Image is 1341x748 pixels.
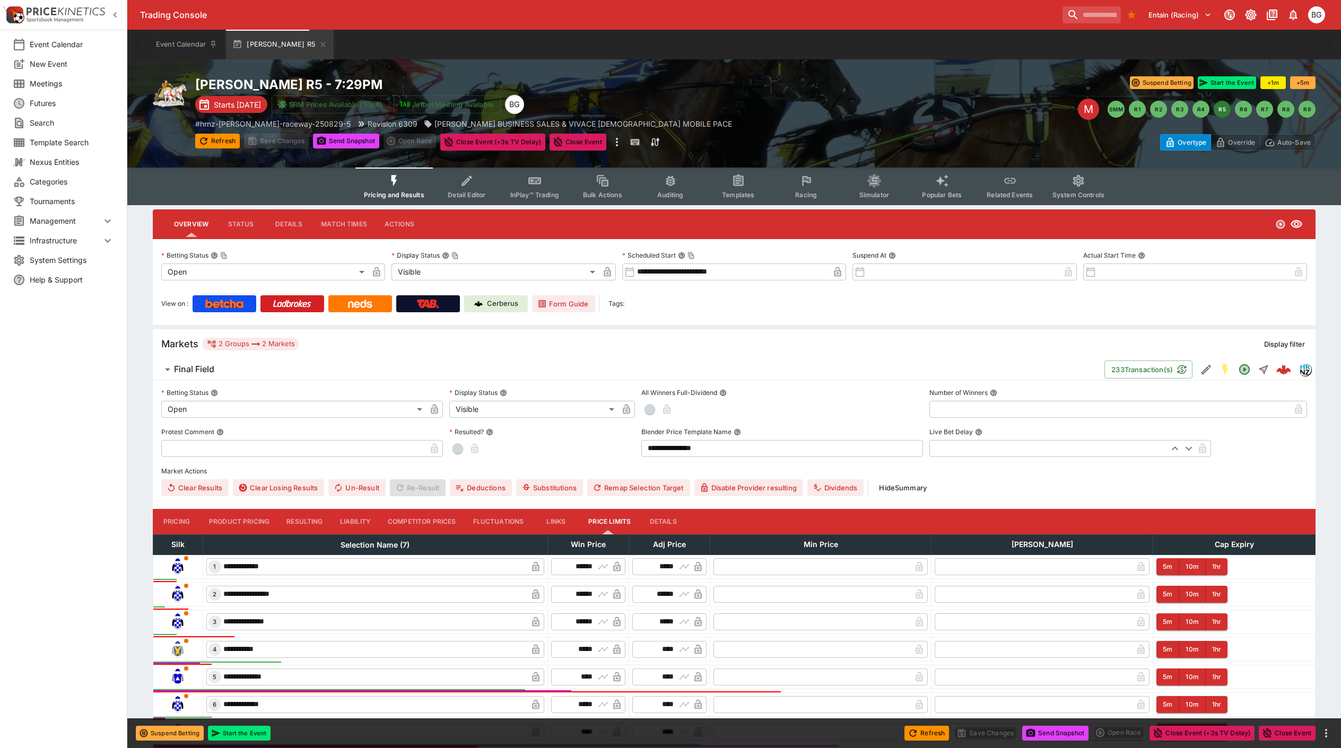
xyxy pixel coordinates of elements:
img: Betcha [205,300,243,308]
span: Auditing [657,191,683,199]
label: View on : [161,295,188,312]
span: System Controls [1052,191,1104,199]
span: Futures [30,98,114,109]
button: Overtype [1160,134,1211,151]
p: Blender Price Template Name [641,427,732,436]
button: Links [532,509,580,534]
div: outlined primary button group [1156,586,1227,603]
button: 5 minutes before event start [1156,558,1179,575]
button: Suspend At [889,252,896,259]
div: Event type filters [355,168,1113,205]
button: Refresh [195,134,240,148]
p: [PERSON_NAME] BUSINESS SALES & VIVACE [DEMOGRAPHIC_DATA] MOBILE PACE [434,118,732,129]
input: search [1063,6,1121,23]
div: Open [161,263,368,280]
img: TabNZ [417,300,439,308]
button: Product Pricing [201,509,278,534]
button: Start the Event [1198,76,1256,89]
img: harness_racing.png [153,76,187,110]
button: Liability [332,509,379,534]
button: SGM Enabled [1216,360,1235,379]
p: Display Status [391,251,440,260]
div: split button [384,134,436,148]
p: Starts [DATE] [214,99,261,110]
span: Detail Editor [448,191,485,199]
div: 2 Groups 2 Markets [207,338,295,350]
th: Adj Price [629,534,710,555]
div: Trading Console [140,10,1058,21]
button: Overview [166,212,217,237]
button: Notifications [1284,5,1303,24]
button: Documentation [1262,5,1282,24]
img: runner 6 [169,696,186,713]
img: Sportsbook Management [27,17,84,22]
p: Scheduled Start [622,251,676,260]
span: Pricing and Results [364,191,424,199]
button: Blender Price Template Name [734,428,741,436]
div: TABAK BUSINESS SALES & VIVACE 2YO MOBILE PACE [424,118,732,129]
span: 3 [211,618,219,626]
button: Display StatusCopy To Clipboard [442,252,449,259]
button: Connected to PK [1220,5,1239,24]
button: Bookmarks [1123,6,1140,23]
span: System Settings [30,254,114,266]
span: Simulator [859,191,889,199]
label: Tags: [608,295,624,312]
span: Bulk Actions [583,191,622,199]
div: Ben Grimstone [1308,6,1325,23]
img: runner 4 [169,641,186,658]
img: runner 1 [169,558,186,575]
button: Override [1211,134,1260,151]
span: Un-Result [328,479,385,496]
p: Revision 6309 [368,118,417,129]
img: PriceKinetics [27,7,105,15]
h5: Markets [161,338,198,350]
img: PriceKinetics Logo [3,4,24,25]
button: Actions [376,212,423,237]
nav: pagination navigation [1108,101,1316,118]
img: Neds [348,300,372,308]
button: +5m [1290,76,1316,89]
button: Ben Grimstone [1305,3,1328,27]
div: Edit Meeting [1078,99,1099,120]
button: 1 hour before event start [1206,641,1227,658]
th: Min Price [710,534,931,555]
h6: Final Field [174,364,214,375]
span: Template Search [30,137,114,148]
button: 1 hour before event start [1206,586,1227,603]
div: outlined primary button group [1156,613,1227,630]
button: Betting StatusCopy To Clipboard [211,252,218,259]
span: Re-Result [390,479,446,496]
img: Ladbrokes [273,300,311,308]
img: runner 5 [169,668,186,685]
p: Copy To Clipboard [195,118,351,129]
button: more [1320,727,1333,740]
button: Price Limits [580,509,639,534]
p: Betting Status [161,388,208,397]
div: hrnz [1299,363,1311,376]
p: Resulted? [449,427,484,436]
a: a7bfce21-de08-4bea-a43a-4cb35b114992 [1273,359,1294,380]
button: Send Snapshot [1022,726,1089,741]
a: Cerberus [464,295,528,312]
p: Overtype [1178,137,1206,148]
img: jetbet-logo.svg [399,99,410,110]
button: Dividends [807,479,864,496]
div: outlined primary button group [1156,558,1227,575]
button: Copy To Clipboard [451,252,459,259]
button: R8 [1277,101,1294,118]
a: Form Guide [532,295,595,312]
p: Override [1228,137,1255,148]
svg: Open [1275,219,1286,230]
button: Close Event (+3s TV Delay) [440,134,545,151]
span: 5 [211,673,219,681]
button: Remap Selection Target [587,479,690,496]
div: Visible [449,401,618,418]
th: Cap Expiry [1153,534,1316,555]
button: 10 minutes before event start [1179,558,1205,575]
button: Display filter [1258,336,1311,353]
span: Racing [795,191,817,199]
button: Match Times [312,212,376,237]
button: Pricing [153,509,201,534]
p: Display Status [449,388,498,397]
